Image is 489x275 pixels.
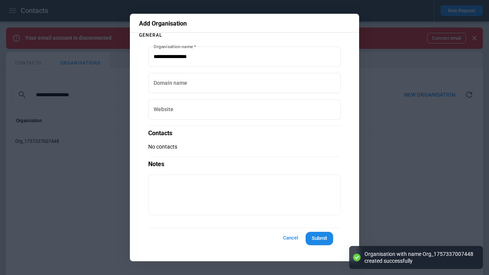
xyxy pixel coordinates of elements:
button: Cancel [278,231,303,245]
p: No contacts [148,144,341,150]
p: General [139,33,350,37]
div: Organisation with name Org_1757337007448 created successfully [364,251,475,264]
label: Organisation name [154,43,196,50]
button: Submit [306,232,333,245]
p: Contacts [148,126,341,137]
p: Add Organisation [139,20,350,27]
p: Notes [148,157,341,168]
